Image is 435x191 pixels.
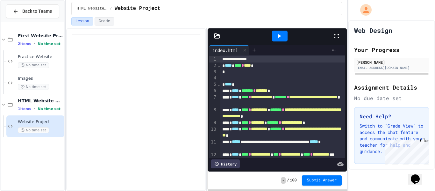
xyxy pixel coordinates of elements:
div: 7 [209,94,217,107]
div: 6 [209,88,217,94]
div: index.html [209,47,241,54]
div: No due date set [354,94,429,102]
span: First Website Practice [18,33,63,39]
span: 1 items [18,107,31,111]
div: My Account [353,3,373,17]
span: / [287,178,289,183]
span: • [34,106,35,111]
span: - [281,177,286,184]
span: No time set [18,84,49,90]
button: Back to Teams [6,4,59,18]
p: Switch to "Grade View" to access the chat feature and communicate with your teacher for help and ... [360,123,424,155]
button: Submit Answer [302,175,342,186]
div: 5 [209,81,217,88]
div: 9 [209,120,217,126]
span: No time set [18,127,49,133]
span: • [34,41,35,46]
iframe: chat widget [408,165,429,185]
h1: Web Design [354,26,392,35]
span: / [110,6,112,11]
span: HTML Website Project (Graded) [18,98,63,104]
div: [EMAIL_ADDRESS][DOMAIN_NAME] [356,65,427,70]
div: History [211,159,240,168]
div: 1 [209,56,217,62]
span: Website Project [115,5,160,12]
div: 4 [209,75,217,81]
span: Practice Website [18,54,63,60]
span: Back to Teams [22,8,52,15]
div: 10 [209,126,217,139]
span: Fold line [217,82,220,87]
button: Grade [95,17,114,26]
iframe: chat widget [382,138,429,165]
div: 12 [209,152,217,165]
span: Fold line [217,63,220,68]
span: 2 items [18,42,31,46]
div: 3 [209,69,217,75]
div: 2 [209,62,217,69]
span: No time set [38,42,61,46]
div: 11 [209,139,217,152]
span: No time set [38,107,61,111]
div: index.html [209,45,249,55]
h2: Assignment Details [354,83,429,92]
span: HTML Website Project (Graded) [77,6,107,11]
h3: Need Help? [360,113,424,120]
span: Images [18,76,63,81]
button: Lesson [71,17,93,26]
div: Chat with us now!Close [3,3,44,40]
span: 100 [290,178,297,183]
div: 8 [209,107,217,120]
span: Website Project [18,119,63,125]
h2: Your Progress [354,45,429,54]
span: No time set [18,62,49,68]
div: [PERSON_NAME] [356,59,427,65]
span: Submit Answer [307,178,337,183]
